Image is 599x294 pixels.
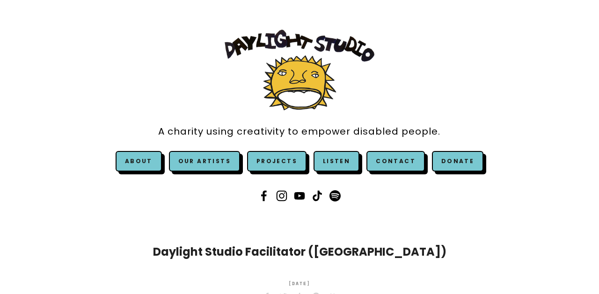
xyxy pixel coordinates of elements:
[225,29,374,110] img: Daylight Studio
[158,121,440,142] a: A charity using creativity to empower disabled people.
[323,157,350,165] a: Listen
[125,157,153,165] a: About
[119,244,480,260] h1: Daylight Studio Facilitator ([GEOGRAPHIC_DATA])
[247,151,307,172] a: Projects
[288,274,311,293] time: [DATE]
[169,151,240,172] a: Our Artists
[366,151,425,172] a: Contact
[432,151,483,172] a: Donate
